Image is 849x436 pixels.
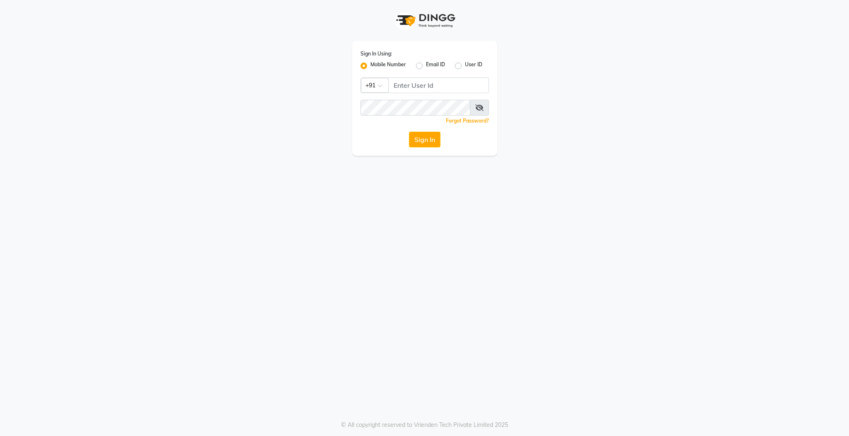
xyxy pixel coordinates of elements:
img: logo1.svg [392,8,458,33]
label: Sign In Using: [360,50,392,58]
label: Mobile Number [370,61,406,71]
input: Username [360,100,470,116]
label: Email ID [426,61,445,71]
button: Sign In [409,132,440,147]
a: Forgot Password? [446,118,489,124]
label: User ID [465,61,482,71]
input: Username [388,77,489,93]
